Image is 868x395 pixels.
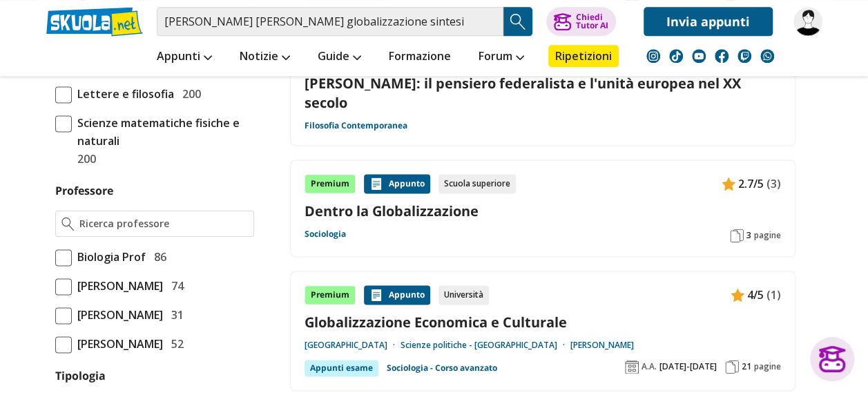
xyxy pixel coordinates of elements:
[737,49,751,63] img: twitch
[546,7,616,36] button: ChiediTutor AI
[731,288,744,302] img: Appunti contenuto
[793,7,822,36] img: frapis71
[72,306,163,324] span: [PERSON_NAME]
[722,177,735,191] img: Appunti contenuto
[760,49,774,63] img: WhatsApp
[692,49,706,63] img: youtube
[503,7,532,36] button: Search Button
[575,13,608,30] div: Chiedi Tutor AI
[305,202,781,220] a: Dentro la Globalizzazione
[72,335,163,353] span: [PERSON_NAME]
[166,306,184,324] span: 31
[72,248,146,266] span: Biologia Prof
[72,277,163,295] span: [PERSON_NAME]
[754,230,781,241] span: pagine
[385,45,454,70] a: Formazione
[508,11,528,32] img: Cerca appunti, riassunti o versioni
[625,360,639,374] img: Anno accademico
[305,120,407,131] a: Filosofia Contemporanea
[72,114,254,150] span: Scienze matematiche fisiche e naturali
[364,174,430,193] div: Appunto
[55,183,113,198] label: Professore
[157,7,503,36] input: Cerca appunti, riassunti o versioni
[305,174,356,193] div: Premium
[305,360,378,376] div: Appunti esame
[570,340,634,351] a: [PERSON_NAME]
[642,361,657,372] span: A.A.
[715,49,729,63] img: facebook
[646,49,660,63] img: instagram
[236,45,293,70] a: Notizie
[166,335,184,353] span: 52
[177,85,201,103] span: 200
[369,288,383,302] img: Appunti contenuto
[79,217,247,231] input: Ricerca professore
[166,277,184,295] span: 74
[305,340,401,351] a: [GEOGRAPHIC_DATA]
[148,248,166,266] span: 86
[730,229,744,242] img: Pagine
[305,74,781,111] a: [PERSON_NAME]: il pensiero federalista e l'unità europea nel XX secolo
[438,174,516,193] div: Scuola superiore
[61,217,75,231] img: Ricerca professore
[644,7,773,36] a: Invia appunti
[746,230,751,241] span: 3
[738,175,764,193] span: 2.7/5
[314,45,365,70] a: Guide
[305,229,346,240] a: Sociologia
[725,360,739,374] img: Pagine
[548,45,619,67] a: Ripetizioni
[305,285,356,305] div: Premium
[305,313,781,331] a: Globalizzazione Economica e Culturale
[369,177,383,191] img: Appunti contenuto
[659,361,717,372] span: [DATE]-[DATE]
[55,368,106,383] label: Tipologia
[72,150,96,168] span: 200
[401,340,570,351] a: Scienze politiche - [GEOGRAPHIC_DATA]
[766,175,781,193] span: (3)
[364,285,430,305] div: Appunto
[475,45,528,70] a: Forum
[669,49,683,63] img: tiktok
[438,285,489,305] div: Università
[387,360,497,376] a: Sociologia - Corso avanzato
[754,361,781,372] span: pagine
[766,286,781,304] span: (1)
[72,85,174,103] span: Lettere e filosofia
[742,361,751,372] span: 21
[747,286,764,304] span: 4/5
[153,45,215,70] a: Appunti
